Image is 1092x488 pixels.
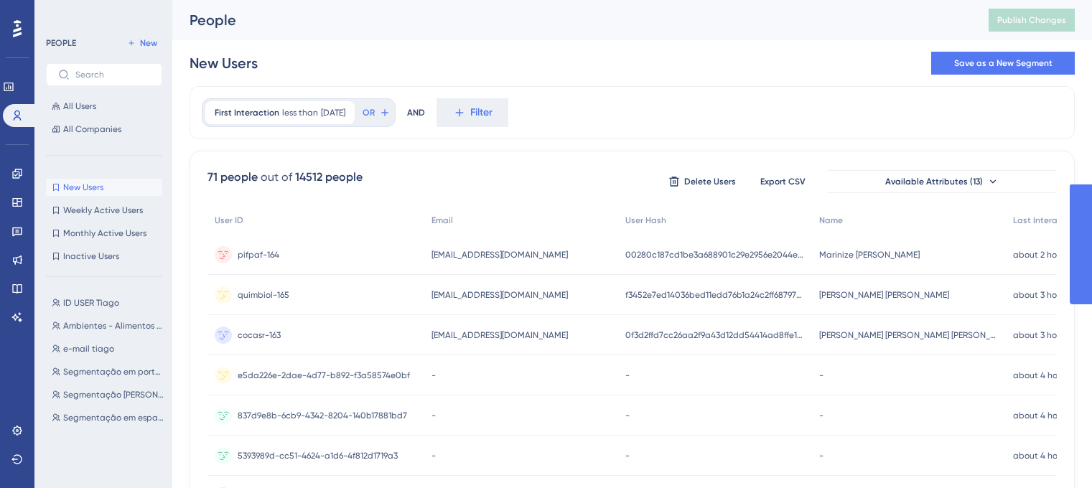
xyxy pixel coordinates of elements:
[63,343,114,355] span: e-mail tiago
[1013,290,1087,300] time: about 3 hours ago
[819,410,823,421] span: -
[46,340,171,357] button: e-mail tiago
[63,297,119,309] span: ID USER Tiago
[321,107,345,118] span: [DATE]
[747,170,818,193] button: Export CSV
[625,215,666,226] span: User Hash
[819,370,823,381] span: -
[819,289,949,301] span: [PERSON_NAME] [PERSON_NAME]
[190,10,953,30] div: People
[431,410,436,421] span: -
[625,289,805,301] span: f3452e7ed14036bed11edd76b1a24c2ff68797a8d78f4333b8d86ce0b10c6fa7
[827,170,1057,193] button: Available Attributes (13)
[190,53,258,73] div: New Users
[997,14,1066,26] span: Publish Changes
[215,107,279,118] span: First Interaction
[238,329,281,341] span: cocasr-163
[360,101,392,124] button: OR
[760,176,806,187] span: Export CSV
[63,205,143,216] span: Weekly Active Users
[46,317,171,334] button: Ambientes - Alimentos e Bebidas
[437,98,508,127] button: Filter
[46,363,171,380] button: Segmentação em português
[625,249,805,261] span: 00280c187cd1be3a688901c29e2956e2044e74e797c9f2bd9e6149f1287e3e90
[63,389,165,400] span: Segmentação [PERSON_NAME]
[625,410,630,421] span: -
[63,250,119,262] span: Inactive Users
[238,450,398,461] span: 5393989d-cc51-4624-a1d6-4f812d1719a3
[63,100,96,112] span: All Users
[431,370,436,381] span: -
[46,202,162,219] button: Weekly Active Users
[931,52,1075,75] button: Save as a New Segment
[63,366,165,377] span: Segmentação em português
[207,169,258,186] div: 71 people
[46,409,171,426] button: Segmentação em espanhol
[282,107,318,118] span: less than
[1013,215,1078,226] span: Last Interaction
[140,37,157,49] span: New
[63,320,165,332] span: Ambientes - Alimentos e Bebidas
[407,98,425,127] div: AND
[431,329,568,341] span: [EMAIL_ADDRESS][DOMAIN_NAME]
[1013,330,1087,340] time: about 3 hours ago
[819,249,920,261] span: Marinize [PERSON_NAME]
[431,289,568,301] span: [EMAIL_ADDRESS][DOMAIN_NAME]
[46,225,162,242] button: Monthly Active Users
[63,412,165,423] span: Segmentação em espanhol
[625,450,630,461] span: -
[625,329,805,341] span: 0f3d2ffd7cc26aa2f9a43d12dd54414ad8ffe107ba0b8503285fb0f01a8ed29f
[1013,370,1088,380] time: about 4 hours ago
[295,169,363,186] div: 14512 people
[684,176,736,187] span: Delete Users
[63,182,103,193] span: New Users
[75,70,150,80] input: Search
[46,294,171,311] button: ID USER Tiago
[363,107,375,118] span: OR
[1032,431,1075,474] iframe: UserGuiding AI Assistant Launcher
[238,289,289,301] span: quimbiol-165
[1013,250,1087,260] time: about 2 hours ago
[431,450,436,461] span: -
[819,215,843,226] span: Name
[954,57,1053,69] span: Save as a New Segment
[885,176,983,187] span: Available Attributes (13)
[819,329,999,341] span: [PERSON_NAME] [PERSON_NAME] [PERSON_NAME]
[989,9,1075,32] button: Publish Changes
[625,370,630,381] span: -
[238,370,410,381] span: e5da226e-2dae-4d77-b892-f3a58574e0bf
[122,34,162,52] button: New
[238,249,279,261] span: pifpaf-164
[238,410,407,421] span: 837d9e8b-6cb9-4342-8204-140b17881bd7
[63,227,146,239] span: Monthly Active Users
[431,249,568,261] span: [EMAIL_ADDRESS][DOMAIN_NAME]
[46,98,162,115] button: All Users
[431,215,453,226] span: Email
[1013,410,1088,421] time: about 4 hours ago
[46,386,171,403] button: Segmentação [PERSON_NAME]
[46,248,162,265] button: Inactive Users
[261,169,292,186] div: out of
[46,121,162,138] button: All Companies
[1013,451,1088,461] time: about 4 hours ago
[46,179,162,196] button: New Users
[46,37,76,49] div: PEOPLE
[819,450,823,461] span: -
[666,170,738,193] button: Delete Users
[63,123,121,135] span: All Companies
[470,104,493,121] span: Filter
[215,215,243,226] span: User ID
